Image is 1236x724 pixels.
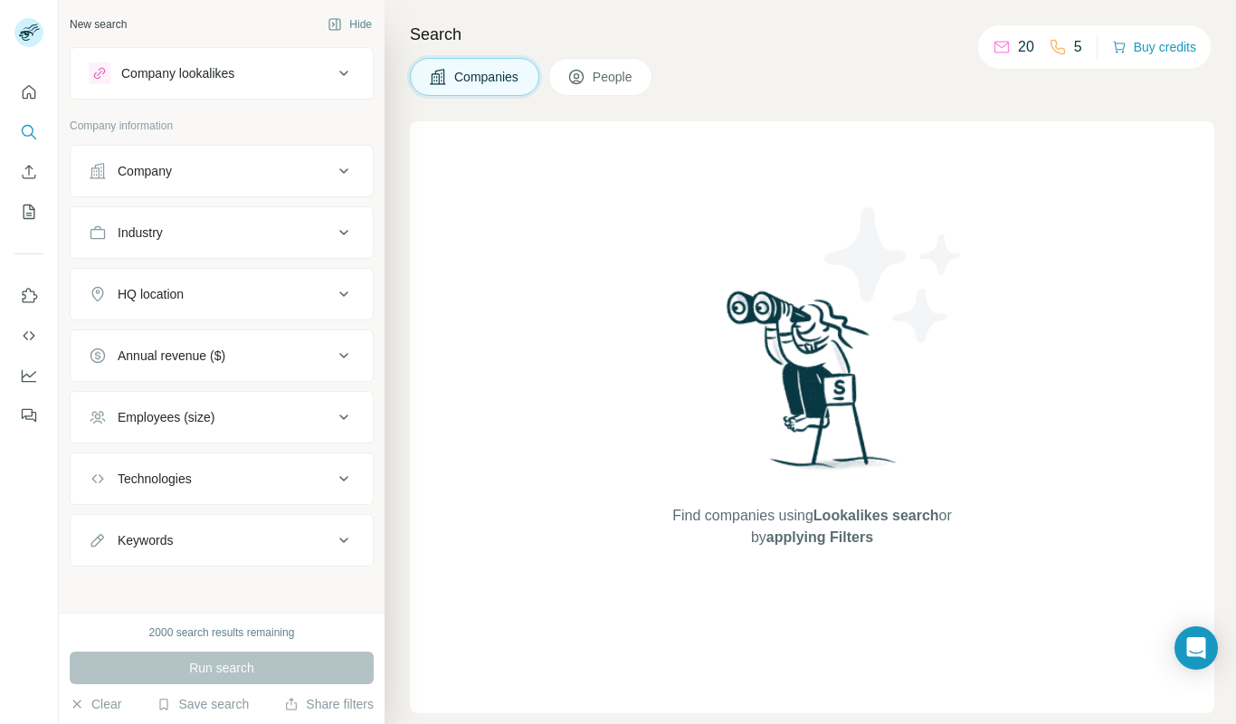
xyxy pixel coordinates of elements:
[813,194,975,357] img: Surfe Illustration - Stars
[71,519,373,562] button: Keywords
[667,505,956,548] span: Find companies using or by
[766,529,873,545] span: applying Filters
[71,149,373,193] button: Company
[454,68,520,86] span: Companies
[718,286,907,488] img: Surfe Illustration - Woman searching with binoculars
[70,118,374,134] p: Company information
[118,224,163,242] div: Industry
[315,11,385,38] button: Hide
[1112,34,1196,60] button: Buy credits
[70,16,127,33] div: New search
[14,156,43,188] button: Enrich CSV
[118,408,214,426] div: Employees (size)
[149,624,295,641] div: 2000 search results remaining
[813,508,939,523] span: Lookalikes search
[14,116,43,148] button: Search
[118,531,173,549] div: Keywords
[14,280,43,312] button: Use Surfe on LinkedIn
[121,64,234,82] div: Company lookalikes
[410,22,1214,47] h4: Search
[70,695,121,713] button: Clear
[118,285,184,303] div: HQ location
[71,334,373,377] button: Annual revenue ($)
[118,162,172,180] div: Company
[14,76,43,109] button: Quick start
[71,395,373,439] button: Employees (size)
[1174,626,1218,670] div: Open Intercom Messenger
[14,319,43,352] button: Use Surfe API
[14,359,43,392] button: Dashboard
[71,211,373,254] button: Industry
[71,272,373,316] button: HQ location
[118,470,192,488] div: Technologies
[14,399,43,432] button: Feedback
[71,457,373,500] button: Technologies
[284,695,374,713] button: Share filters
[14,195,43,228] button: My lists
[157,695,249,713] button: Save search
[1018,36,1034,58] p: 20
[118,347,225,365] div: Annual revenue ($)
[71,52,373,95] button: Company lookalikes
[1074,36,1082,58] p: 5
[593,68,634,86] span: People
